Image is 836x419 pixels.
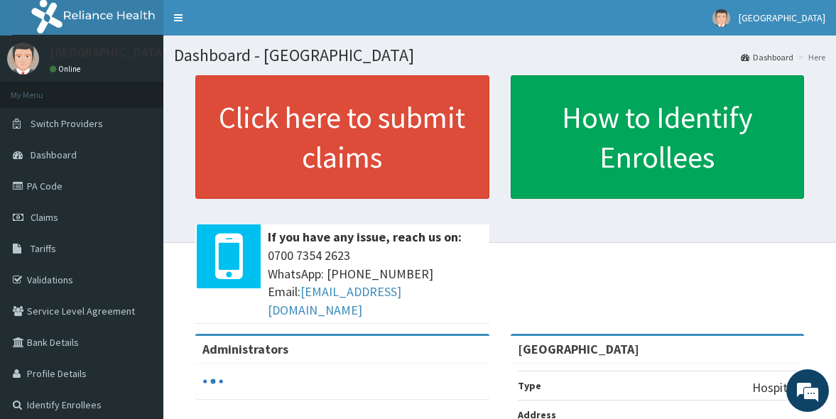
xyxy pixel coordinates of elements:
[174,46,825,65] h1: Dashboard - [GEOGRAPHIC_DATA]
[7,43,39,75] img: User Image
[268,229,462,245] b: If you have any issue, reach us on:
[31,148,77,161] span: Dashboard
[518,379,541,392] b: Type
[741,51,793,63] a: Dashboard
[50,46,167,59] p: [GEOGRAPHIC_DATA]
[268,283,401,318] a: [EMAIL_ADDRESS][DOMAIN_NAME]
[511,75,805,199] a: How to Identify Enrollees
[739,11,825,24] span: [GEOGRAPHIC_DATA]
[712,9,730,27] img: User Image
[202,341,288,357] b: Administrators
[795,51,825,63] li: Here
[50,64,84,74] a: Online
[752,379,797,397] p: Hospital
[268,246,482,320] span: 0700 7354 2623 WhatsApp: [PHONE_NUMBER] Email:
[195,75,489,199] a: Click here to submit claims
[518,341,639,357] strong: [GEOGRAPHIC_DATA]
[202,371,224,392] svg: audio-loading
[31,117,103,130] span: Switch Providers
[31,211,58,224] span: Claims
[31,242,56,255] span: Tariffs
